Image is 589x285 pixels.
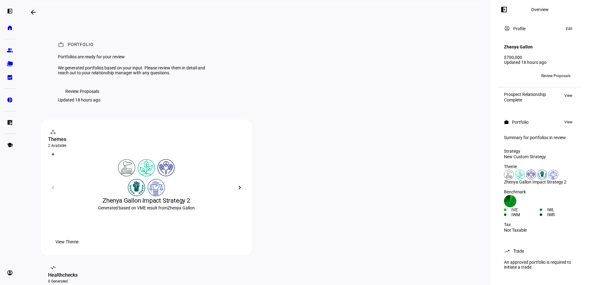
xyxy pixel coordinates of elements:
mat-icon: trending_up [504,248,510,254]
div: Portfolio [68,42,94,48]
div: Profile [513,26,526,31]
img: racialJustice.colored.svg [537,170,547,180]
a: folder_copy [4,58,16,70]
img: climateChange.colored.svg [515,170,525,180]
img: democracy.colored.svg [148,179,165,196]
mat-icon: work [504,120,509,125]
span: View [564,92,572,99]
button: View Theme [48,236,86,248]
mat-icon: arrow_backwards [30,9,37,16]
div: Updated 18 hours ago [504,60,575,65]
span: Edit [566,25,572,32]
a: pie_chart [4,94,16,106]
div: We generated portfolios based on your input. Please review them in detail and reach out to your r... [58,65,209,75]
button: View [561,92,575,99]
div: $700,000 [504,55,575,60]
div: IVE [511,207,540,212]
eth-mat-symbol: account_circle [7,270,13,276]
div: Trade [513,249,524,254]
div: Strategy [504,149,575,154]
div: IWR [547,212,575,217]
img: democracy.colored.svg [548,170,558,180]
div: New Custom Strategy [504,154,575,159]
a: bid_landscape [4,71,16,84]
div: Benchmark [504,189,575,194]
eth-panel-overview-card-header: Portfolio [504,118,575,126]
div: Portfolio [512,120,529,125]
div: Generated based on VME result from [48,205,245,211]
eth-mat-symbol: group [7,47,13,53]
img: pollution.colored.svg [504,170,514,180]
span: View [564,118,572,126]
div: Tax [504,222,575,227]
div: Updated 18 hours ago [58,97,100,102]
div: Healthchecks [48,271,245,279]
eth-mat-symbol: home [7,25,13,31]
a: home [4,22,16,34]
eth-mat-symbol: list_alt_add [7,119,13,126]
img: humanRights.colored.svg [526,170,536,180]
eth-mat-symbol: left_panel_open [7,8,13,14]
eth-panel-overview-card-header: Trade [504,247,575,255]
div: Summary for portfolios in review [504,135,575,140]
mat-icon: account_circle [504,25,510,31]
eth-panel-overview-card-header: Profile [504,25,575,32]
mat-icon: workspaces [50,129,56,135]
eth-mat-symbol: pie_chart [7,97,13,103]
eth-mat-symbol: folder_copy [7,61,13,67]
img: humanRights.colored.svg [157,159,175,176]
eth-mat-symbol: bid_landscape [7,74,13,81]
span: Zhenya Gallon [168,205,195,210]
mat-icon: vital_signs [50,265,56,271]
img: climateChange.colored.svg [138,159,155,176]
eth-mat-symbol: school [7,142,13,148]
mat-icon: left_panel_open [500,6,508,13]
mat-icon: chevron_right [236,184,243,191]
div: IWL [547,207,575,212]
div: Not Taxable [504,228,575,233]
button: Review Proposals [58,85,107,97]
button: Edit [563,25,575,32]
div: Overview [531,7,549,12]
div: Zhenya Gallon Impact Strategy 2 [504,180,575,184]
mat-icon: work [58,42,64,48]
span: Review Proposals [65,85,99,97]
h4: Zhenya Gallon [504,44,533,49]
div: Themes [48,136,245,143]
span: Review Proposals [541,71,571,81]
div: Portfolios are ready for your review [58,54,209,59]
div: Complete [504,97,546,102]
div: Theme [504,164,575,169]
span: EL [507,74,511,78]
div: Prospect Relationship [504,92,546,97]
div: Zhenya Gallon Impact Strategy 2 [48,196,245,205]
div: 2 Available [48,143,245,148]
a: group [4,44,16,56]
button: Review Proposals [536,71,575,81]
div: An approved portfolio is required to initiate a trade. [500,257,579,272]
div: IWM [511,212,540,217]
span: View Theme [55,236,79,248]
img: pollution.colored.svg [118,159,135,176]
div: 0 Generated [48,279,245,284]
img: racialJustice.colored.svg [128,179,145,196]
button: View [561,118,575,126]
